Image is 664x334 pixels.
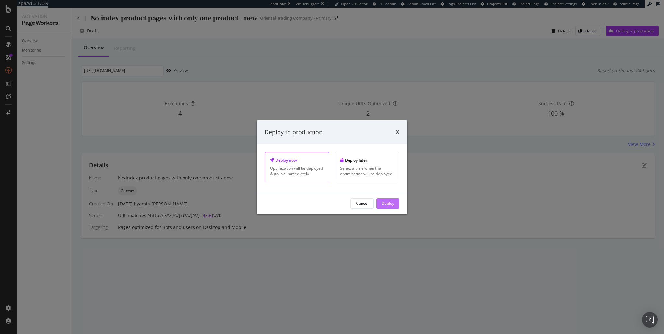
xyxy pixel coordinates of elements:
div: Deploy [382,201,394,206]
div: times [396,128,399,136]
div: Cancel [356,201,368,206]
button: Deploy [376,198,399,209]
div: Deploy to production [265,128,323,136]
div: Deploy now [270,157,324,163]
div: Select a time when the optimization will be deployed [340,166,394,177]
div: modal [257,120,407,214]
div: Deploy later [340,157,394,163]
div: Optimization will be deployed & go live immediately [270,166,324,177]
div: Open Intercom Messenger [642,312,658,328]
button: Cancel [350,198,374,209]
